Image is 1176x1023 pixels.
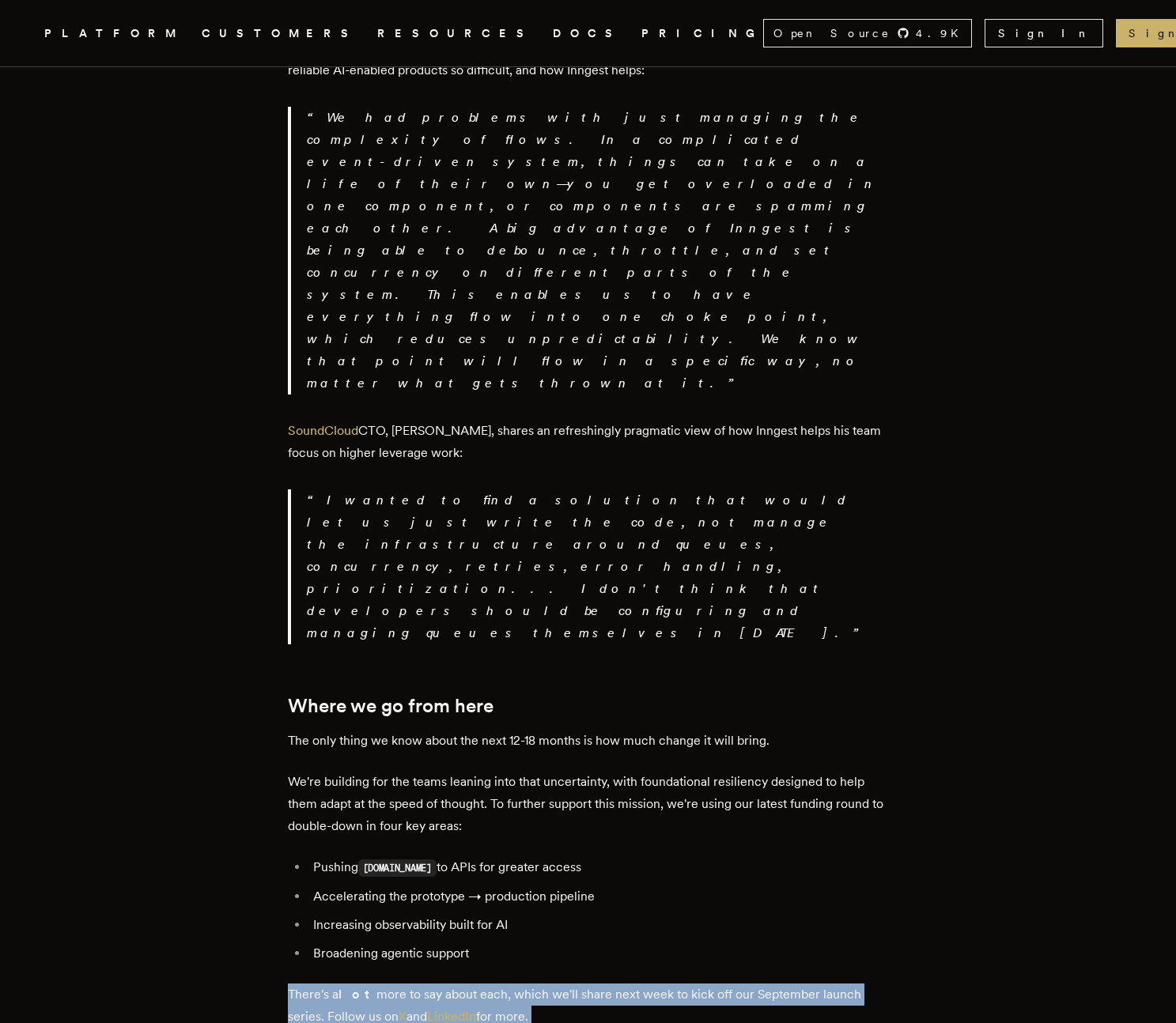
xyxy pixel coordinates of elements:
a: PRICING [641,24,763,43]
p: We had problems with just managing the complexity of flows. In a complicated event-driven system,... [307,107,889,394]
strong: Where we go from here [288,694,493,717]
p: The only thing we know about the next 12-18 months is how much change it will bring. [288,730,889,752]
strong: lot [338,987,376,1002]
span: Open Source [773,25,891,41]
li: Accelerating the prototype → production pipeline [308,885,889,908]
a: SoundCloud [288,423,358,438]
li: Broadening agentic support [308,942,889,964]
a: CUSTOMERS [202,24,358,43]
p: CTO, [PERSON_NAME], shares an refreshingly pragmatic view of how Inngest helps his team focus on ... [288,420,889,464]
a: DOCS [553,24,622,43]
p: I wanted to find a solution that would let us just write the code, not manage the infrastructure ... [307,489,889,644]
li: Pushing to APIs for greater access [308,856,889,879]
p: We're building for the teams leaning into that uncertainty, with foundational resiliency designed... [288,771,889,837]
code: [DOMAIN_NAME] [358,859,437,877]
a: Sign In [985,19,1103,47]
span: 4.9 K [916,25,968,41]
button: PLATFORM [44,24,183,43]
button: RESOURCES [377,24,534,43]
li: Increasing observability built for AI [308,914,889,936]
